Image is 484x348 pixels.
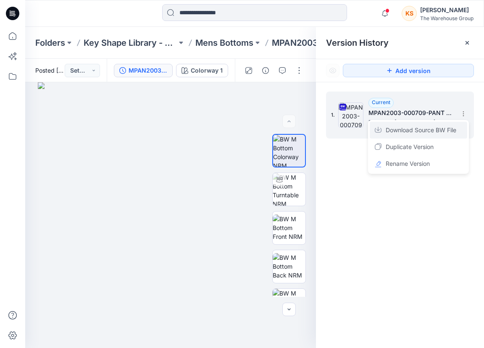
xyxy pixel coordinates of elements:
img: BW M Bottom Back NRM [273,253,305,280]
span: Download Source BW File [386,125,456,135]
span: Posted by: Rajdeep Kaur [368,118,452,126]
span: 1. [331,111,335,119]
a: Folders [35,37,65,49]
button: Close [464,39,471,46]
img: BW M Bottom Colorway NRM [273,135,305,167]
span: Rename Version [386,159,430,169]
p: MPAN2003-000709-PANT BC PLAIN FLEECE PS [272,37,365,49]
button: MPAN2003-000709-PANT BC PLAIN FLEECE PS [114,64,173,77]
div: Colorway 1 [191,66,223,75]
img: BW M Bottom Turntable NRM [273,173,305,206]
div: MPAN2003-000709-PANT BC PLAIN FLEECE PS [129,66,167,75]
a: Key Shape Library - Mens [84,37,177,49]
span: Posted [DATE] 09:02 by [35,66,65,75]
div: [PERSON_NAME] [420,5,473,15]
a: Mens Bottoms [195,37,253,49]
button: Colorway 1 [176,64,228,77]
button: Add version [343,64,474,77]
img: eyJhbGciOiJIUzI1NiIsImtpZCI6IjAiLCJzbHQiOiJzZXMiLCJ0eXAiOiJKV1QifQ.eyJkYXRhIjp7InR5cGUiOiJzdG9yYW... [38,82,304,348]
span: Version History [326,38,389,48]
img: MPAN2003-000709-PANT BC PLAIN FLEECE PS [338,102,363,128]
button: Show Hidden Versions [326,64,339,77]
img: BW M Bottom Front NRM [273,215,305,241]
h5: MPAN2003-000709-PANT BC PLAIN FLEECE PS [368,108,452,118]
div: The Warehouse Group [420,15,473,21]
span: Current [372,99,390,105]
button: Details [259,64,272,77]
span: Duplicate Version [386,142,434,152]
div: KS [402,6,417,21]
img: BW M Bottom Front CloseUp NRM [273,289,305,322]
